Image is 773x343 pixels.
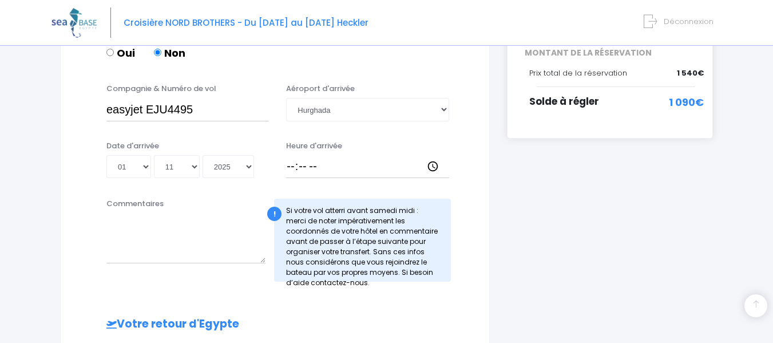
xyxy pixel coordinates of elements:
[106,83,216,94] label: Compagnie & Numéro de vol
[529,94,599,108] span: Solde à régler
[106,45,135,61] label: Oui
[154,49,161,56] input: Non
[124,17,368,29] span: Croisière NORD BROTHERS - Du [DATE] au [DATE] Heckler
[267,207,282,221] div: !
[106,198,164,210] label: Commentaires
[154,45,185,61] label: Non
[529,68,627,78] span: Prix total de la réservation
[106,140,159,152] label: Date d'arrivée
[677,68,704,79] span: 1 540€
[664,16,713,27] span: Déconnexion
[106,49,114,56] input: Oui
[669,94,704,110] span: 1 090€
[516,47,704,59] span: MONTANT DE LA RÉSERVATION
[84,318,466,331] h2: Votre retour d'Egypte
[274,199,450,282] div: Si votre vol atterri avant samedi midi : merci de noter impérativement les coordonnés de votre hô...
[286,140,342,152] label: Heure d'arrivée
[286,83,355,94] label: Aéroport d'arrivée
